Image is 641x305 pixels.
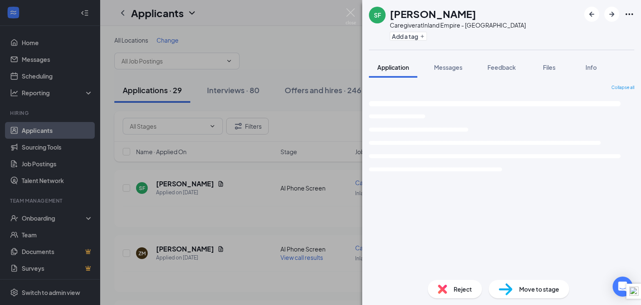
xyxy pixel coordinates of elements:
div: Open Intercom Messenger [613,277,633,297]
div: Caregiver at Inland Empire - [GEOGRAPHIC_DATA] [390,21,526,29]
button: PlusAdd a tag [390,32,427,41]
button: ArrowLeftNew [584,7,599,22]
span: Move to stage [519,285,559,294]
span: Files [543,64,555,71]
h1: [PERSON_NAME] [390,7,476,21]
div: SF [374,11,381,19]
span: Messages [434,64,462,71]
span: Application [377,64,409,71]
span: Reject [454,285,472,294]
svg: Plus [420,34,425,39]
button: ArrowRight [604,7,619,22]
svg: ArrowLeftNew [587,9,597,19]
svg: ArrowRight [607,9,617,19]
span: Info [585,64,597,71]
svg: Ellipses [624,9,634,19]
span: Collapse all [611,84,634,91]
span: Feedback [487,64,516,71]
svg: Loading interface... [369,94,634,201]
